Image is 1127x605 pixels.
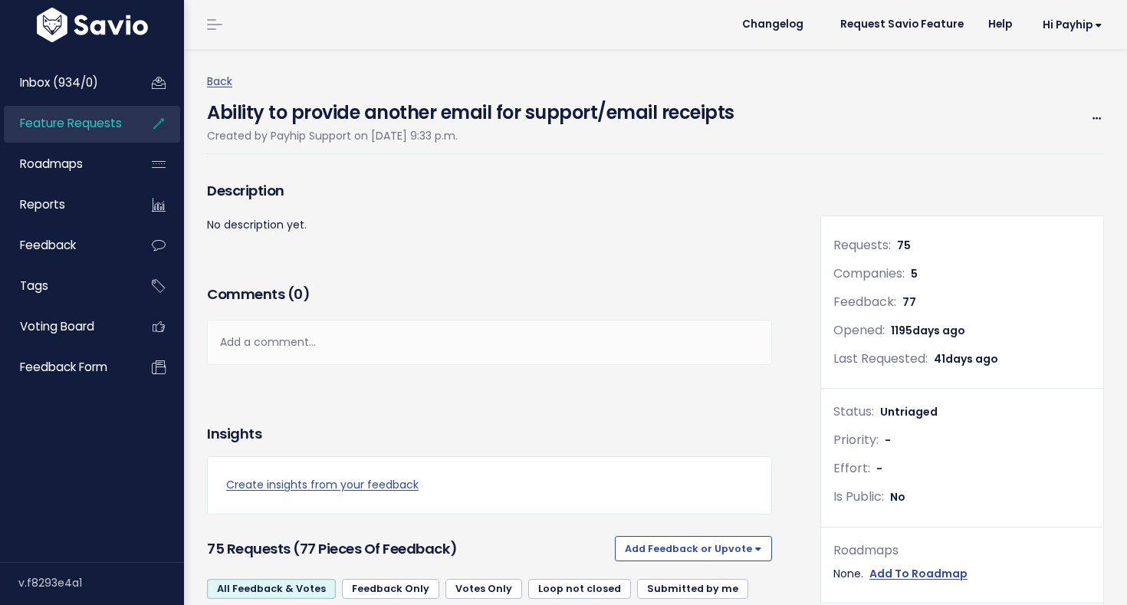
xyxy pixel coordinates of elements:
[876,461,882,476] span: -
[20,237,76,253] span: Feedback
[4,106,127,141] a: Feature Requests
[4,228,127,263] a: Feedback
[637,579,748,599] a: Submitted by me
[207,74,232,89] a: Back
[4,187,127,222] a: Reports
[828,13,976,36] a: Request Savio Feature
[528,579,631,599] a: Loop not closed
[4,146,127,182] a: Roadmaps
[833,540,1091,562] div: Roadmaps
[445,579,522,599] a: Votes Only
[891,323,965,338] span: 1195
[33,8,152,42] img: logo-white.9d6f32f41409.svg
[833,350,928,367] span: Last Requested:
[20,359,107,375] span: Feedback form
[226,475,753,495] a: Create insights from your feedback
[890,489,905,505] span: No
[207,284,772,305] h3: Comments ( )
[20,74,98,90] span: Inbox (934/0)
[207,215,772,235] p: No description yet.
[20,115,122,131] span: Feature Requests
[294,284,303,304] span: 0
[833,564,1091,584] div: None.
[20,318,94,334] span: Voting Board
[207,91,734,127] h4: Ability to provide another email for support/email receipts
[207,579,336,599] a: All Feedback & Votes
[1043,19,1102,31] span: Hi Payhip
[833,431,879,449] span: Priority:
[20,196,65,212] span: Reports
[207,180,772,202] h3: Description
[1024,13,1115,37] a: Hi Payhip
[833,488,884,505] span: Is Public:
[934,351,998,367] span: 41
[342,579,439,599] a: Feedback Only
[897,238,911,253] span: 75
[902,294,916,310] span: 77
[912,323,965,338] span: days ago
[18,563,184,603] div: v.f8293e4a1
[869,564,968,584] a: Add To Roadmap
[976,13,1024,36] a: Help
[880,404,938,419] span: Untriaged
[207,128,458,143] span: Created by Payhip Support on [DATE] 9:33 p.m.
[4,350,127,385] a: Feedback form
[4,268,127,304] a: Tags
[615,536,772,561] button: Add Feedback or Upvote
[833,236,891,254] span: Requests:
[20,278,48,294] span: Tags
[4,65,127,100] a: Inbox (934/0)
[833,321,885,339] span: Opened:
[207,538,609,560] h3: 75 Requests (77 pieces of Feedback)
[833,403,874,420] span: Status:
[207,423,261,445] h3: Insights
[945,351,998,367] span: days ago
[207,320,772,365] div: Add a comment...
[833,459,870,477] span: Effort:
[20,156,83,172] span: Roadmaps
[833,293,896,311] span: Feedback:
[742,19,803,30] span: Changelog
[885,432,891,448] span: -
[4,309,127,344] a: Voting Board
[833,265,905,282] span: Companies:
[911,266,918,281] span: 5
